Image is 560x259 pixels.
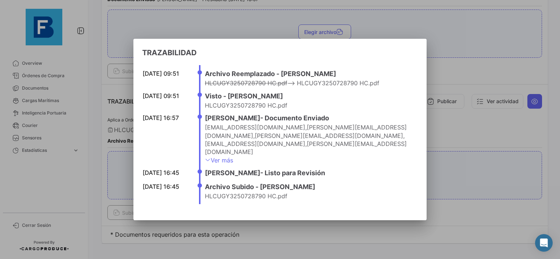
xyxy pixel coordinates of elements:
[205,102,287,109] span: HLCUGY3250728790 HC.pdf
[143,183,187,191] div: [DATE] 16:45
[255,132,403,139] span: [PERSON_NAME][EMAIL_ADDRESS][DOMAIN_NAME]
[305,140,307,147] span: ,
[205,168,413,178] h4: [PERSON_NAME] - Listo para Revisión
[205,113,413,123] h4: [PERSON_NAME] - Documento Enviado
[142,48,418,58] h3: TRAZABILIDAD
[205,157,233,164] a: Ver más
[205,124,407,139] span: [PERSON_NAME][EMAIL_ADDRESS][DOMAIN_NAME]
[535,234,553,252] div: Abrir Intercom Messenger
[205,79,379,87] span: --> HLCUGY3250728790 HC.pdf
[205,124,305,131] span: [EMAIL_ADDRESS][DOMAIN_NAME]
[143,92,187,100] div: [DATE] 09:51
[305,124,307,131] span: ,
[143,114,187,122] div: [DATE] 16:57
[205,69,413,79] h4: Archivo Reemplazado - [PERSON_NAME]
[205,192,287,200] span: HLCUGY3250728790 HC.pdf
[205,182,413,192] h4: Archivo Subido - [PERSON_NAME]
[253,132,255,139] span: ,
[143,169,187,177] div: [DATE] 16:45
[205,140,407,155] span: [PERSON_NAME][EMAIL_ADDRESS][DOMAIN_NAME]
[143,70,187,78] div: [DATE] 09:51
[205,79,287,87] s: HLCUGY3250728790 HC.pdf
[205,140,305,147] span: [EMAIL_ADDRESS][DOMAIN_NAME]
[205,91,413,101] h4: Visto - [PERSON_NAME]
[403,132,405,139] span: ,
